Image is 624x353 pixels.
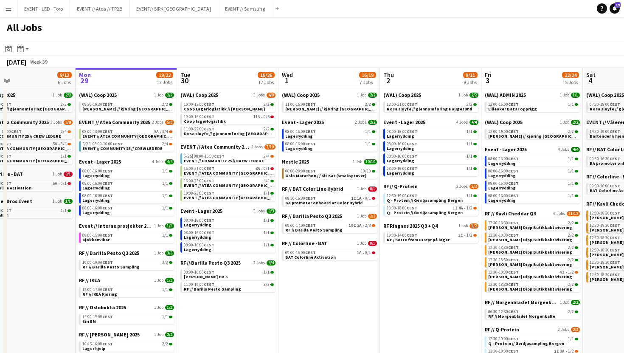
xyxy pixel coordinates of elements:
span: Lagerrydding [82,198,110,203]
span: Rosa sløyfe // gjennomføring Haugesund [387,106,472,112]
span: Lagerrydding [488,173,516,178]
span: 1/1 [467,142,472,146]
span: 2/2 [162,102,168,107]
a: Nestle 20251 Job10/10 [282,158,377,165]
span: Event - Lager 2025 [383,119,425,125]
span: 3 Jobs [51,120,62,125]
span: 1/1 [365,142,371,146]
span: Lagerrydding [488,185,516,191]
div: Nestle 20251 Job10/1008:00-20:00CEST10/10Oslo Marathon / / Kit Kat (smaksprøver) [282,158,377,186]
span: 2/2 [368,93,377,98]
span: CEST [305,195,316,201]
span: CEST [102,102,113,107]
a: (WAL) Coop 20251 Job2/2 [282,92,377,98]
span: CEST [204,166,214,171]
span: 08:00-16:00 [93,142,123,146]
a: 10:00-16:00CEST11A•0/5Coop lagerlogistikk [184,114,274,124]
span: CEST [102,193,113,198]
span: CEST [610,183,620,189]
span: 08:30-19:30 [82,102,113,107]
span: CEST [407,141,417,147]
span: 0/1 [264,167,270,171]
span: Rosa sløyfe // gjennomføring Bergen [184,131,289,136]
span: (WAL) Coop 2025 [282,92,320,98]
span: Lagerrydding [82,185,110,191]
span: 08:00-20:00 [285,169,316,173]
span: CEST [112,141,123,147]
a: RF // BAT Color Line Hybrid1 Job0/1 [282,186,377,192]
a: 11:00-22:00CEST2/2Rosa sløyfe // gjennomføring [GEOGRAPHIC_DATA] [184,126,274,136]
span: 08:00-16:00 [285,142,316,146]
span: 2/2 [568,130,574,134]
span: CEST [1,102,11,107]
a: (WAL) Coop 20251 Job2/2 [383,92,478,98]
div: (WAL) Coop 20253 Jobs4/910:00-13:00CEST2/2Coop Lagerlogistikk // [PERSON_NAME]10:00-16:00CEST11A•... [180,92,275,144]
span: 1/1 [61,154,67,158]
span: 7/10 [264,144,275,150]
span: 2/2 [368,120,377,125]
span: 08:00-13:00 [82,130,113,134]
span: 1/1 [467,194,472,198]
span: CEST [204,114,214,119]
span: 2 Jobs [456,184,468,189]
span: EVENT // Atea Community 2025 [79,119,150,125]
span: EVENT // COMMUNITY 25 // CREW LEDERE [184,158,264,164]
a: 6/25|08:00-16:00CEST2/4EVENT // COMMUNITY 25 // CREW LEDERE [184,153,274,163]
a: 08:00-16:00CEST1/1Lagerrydding [488,181,578,190]
div: RF // Q-Protein2 Jobs2/312:30-19:00CEST1/1Q - Protein // Geriljasampling Bergen13:30-18:00CEST1I4... [383,183,478,223]
span: 1 Job [458,93,468,98]
span: 6/25 [184,154,193,158]
div: (WAL) Coop 20251 Job2/212:00-21:00CEST2/2Rosa sløyfe // gjennomføring Haugesund [383,92,478,119]
span: CEST [204,126,214,132]
a: RF // Q-Protein2 Jobs2/3 [383,183,478,189]
span: CEST [204,102,214,107]
span: 1/1 [264,191,270,195]
span: CEST [407,129,417,134]
span: Lagerrydding [82,173,110,178]
div: RF // BAT Color Line Hybrid1 Job0/109:30-16:30CEST1I1A•0/1BA promoter onboard at Color Hybrid [282,186,377,213]
span: 1 Job [357,93,366,98]
span: 2/2 [64,93,73,98]
span: 1/1 [64,199,73,204]
span: CEST [1,181,11,186]
a: 10:00-13:00CEST2/2Coop Lagerlogistikk // [PERSON_NAME] [184,102,274,111]
span: 1/1 [571,93,580,98]
a: EVENT // Atea Community 20252 Jobs5/8 [79,119,174,125]
a: 09:30-16:30CEST1I1A•0/1BA promoter onboard at Color Hybrid [285,195,375,205]
div: • [82,130,172,134]
span: Event - Lager 2025 [282,119,324,125]
span: (WAL) Coop 2025 [485,119,523,125]
a: 08:00-16:00CEST1/1Lagerrydding [387,153,477,163]
span: Coop Lagerlogistikk // Vaske Bannere [184,106,265,112]
span: 1 Job [560,93,569,98]
span: 11:00-15:00 [285,102,316,107]
span: CEST [508,156,519,161]
span: 2/2 [61,102,67,107]
div: Event - Lager 20254 Jobs4/408:00-16:00CEST1/1Lagerrydding08:00-16:00CEST1/1Lagerrydding08:00-16:0... [79,158,174,223]
span: CEST [508,102,519,107]
span: 1 Job [53,172,62,177]
span: CEST [407,102,417,107]
div: • [285,196,375,201]
span: 11A [253,115,260,119]
span: 1/1 [467,154,472,158]
span: 4/4 [264,179,270,183]
span: 0/1 [368,186,377,192]
span: 1/1 [162,181,168,186]
span: 1/1 [568,102,574,107]
span: 12:30-19:00 [387,194,417,198]
a: 12:00-21:00CEST2/2Rosa sløyfe // gjennomføring Haugesund [387,102,477,111]
div: Event - Lager 20254 Jobs4/408:00-16:00CEST1/1Lagerrydding08:00-16:00CEST1/1Lagerrydding08:00-16:0... [485,146,580,210]
a: EVENT // Atea Community 20254 Jobs7/10 [180,144,275,150]
span: EVENT // ATEA COMMUNITY TRONDHEIM // EVENT CREW [184,183,312,188]
a: 19 [610,3,620,14]
a: 12:30-19:00CEST1/1Q - Protein // Geriljasampling Bergen [387,193,477,203]
a: Event - Lager 20254 Jobs4/4 [485,146,580,152]
a: 18:00-23:00CEST1/1EVENT // ATEA COMMUNITY [GEOGRAPHIC_DATA] // EVENT CREW [184,190,274,200]
span: BA promoter onboard at Color Hybrid [285,200,363,206]
span: 4 Jobs [152,159,163,164]
span: CEST [305,129,316,134]
span: 08:00-16:00 [82,194,113,198]
span: RF // Q-Protein [383,183,418,189]
span: 1/1 [568,194,574,198]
